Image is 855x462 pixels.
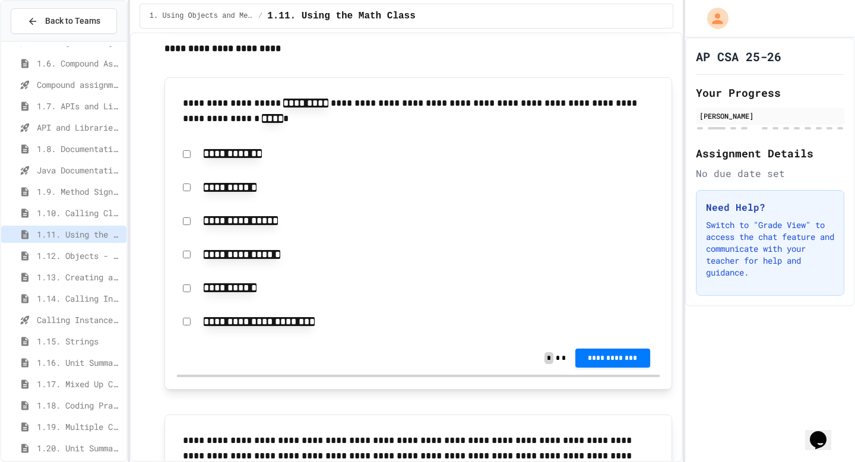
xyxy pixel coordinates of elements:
[150,11,254,21] span: 1. Using Objects and Methods
[696,84,844,101] h2: Your Progress
[695,5,731,32] div: My Account
[37,121,122,134] span: API and Libraries - Topic 1.7
[37,356,122,369] span: 1.16. Unit Summary 1a (1.1-1.6)
[37,335,122,347] span: 1.15. Strings
[699,110,841,121] div: [PERSON_NAME]
[258,11,262,21] span: /
[37,420,122,433] span: 1.19. Multiple Choice Exercises for Unit 1a (1.1-1.6)
[706,219,834,279] p: Switch to "Grade View" to access the chat feature and communicate with your teacher for help and ...
[37,164,122,176] span: Java Documentation with Comments - Topic 1.8
[37,271,122,283] span: 1.13. Creating and Initializing Objects: Constructors
[37,399,122,412] span: 1.18. Coding Practice 1a (1.1-1.6)
[37,78,122,91] span: Compound assignment operators - Quiz
[37,292,122,305] span: 1.14. Calling Instance Methods
[37,100,122,112] span: 1.7. APIs and Libraries
[37,207,122,219] span: 1.10. Calling Class Methods
[11,8,117,34] button: Back to Teams
[45,15,100,27] span: Back to Teams
[37,249,122,262] span: 1.12. Objects - Instances of Classes
[267,9,416,23] span: 1.11. Using the Math Class
[37,228,122,241] span: 1.11. Using the Math Class
[706,200,834,214] h3: Need Help?
[37,442,122,454] span: 1.20. Unit Summary 1b (1.7-1.15)
[37,314,122,326] span: Calling Instance Methods - Topic 1.14
[696,166,844,181] div: No due date set
[37,143,122,155] span: 1.8. Documentation with Comments and Preconditions
[805,414,843,450] iframe: chat widget
[37,378,122,390] span: 1.17. Mixed Up Code Practice 1.1-1.6
[696,145,844,162] h2: Assignment Details
[696,48,781,65] h1: AP CSA 25-26
[37,57,122,69] span: 1.6. Compound Assignment Operators
[37,185,122,198] span: 1.9. Method Signatures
